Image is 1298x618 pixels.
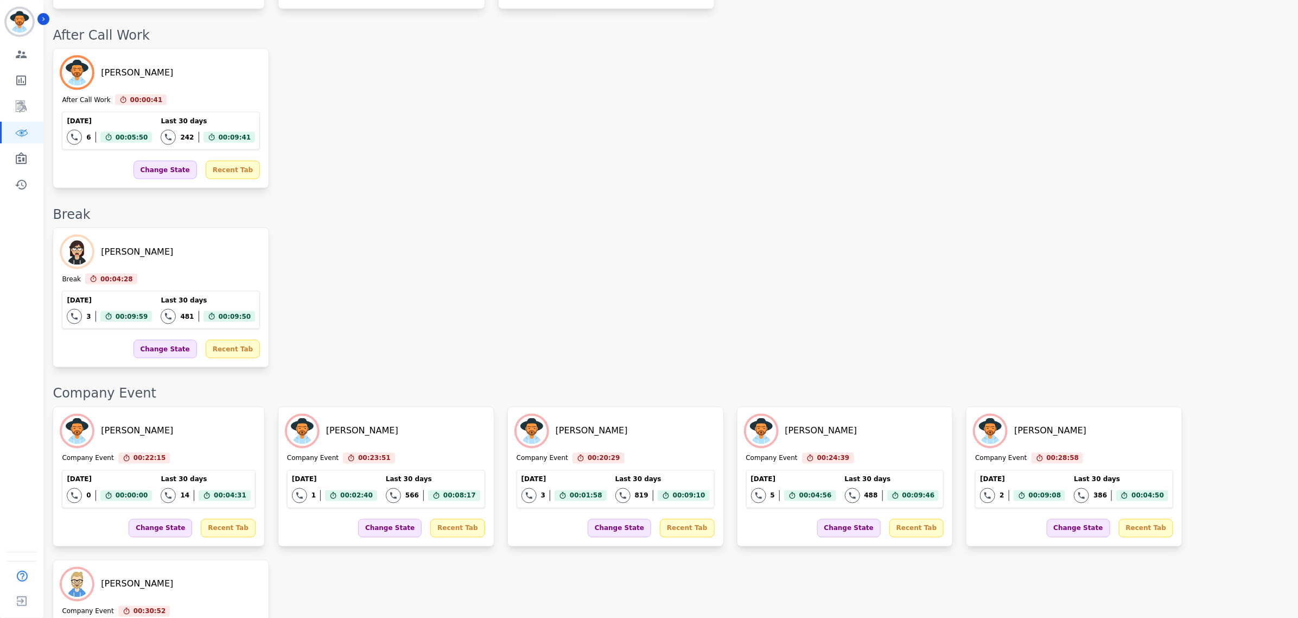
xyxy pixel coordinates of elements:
[62,416,92,446] img: Avatar
[180,133,194,142] div: 242
[746,416,777,446] img: Avatar
[292,475,377,484] div: [DATE]
[517,416,547,446] img: Avatar
[902,490,935,501] span: 00:09:46
[1131,490,1164,501] span: 00:04:50
[588,453,620,464] span: 00:20:29
[1047,519,1110,538] div: Change State
[180,491,189,500] div: 14
[133,606,166,617] span: 00:30:52
[817,519,881,538] div: Change State
[311,491,316,500] div: 1
[443,490,476,501] span: 00:08:17
[340,490,373,501] span: 00:02:40
[214,490,246,501] span: 00:04:31
[161,296,255,305] div: Last 30 days
[129,519,192,538] div: Change State
[133,161,197,179] div: Change State
[161,475,250,484] div: Last 30 days
[326,425,398,438] div: [PERSON_NAME]
[845,475,939,484] div: Last 30 days
[53,385,1287,402] div: Company Event
[1014,425,1086,438] div: [PERSON_NAME]
[116,311,148,322] span: 00:09:59
[206,161,260,179] div: Recent Tab
[201,519,255,538] div: Recent Tab
[101,578,173,591] div: [PERSON_NAME]
[771,491,775,500] div: 5
[980,475,1065,484] div: [DATE]
[133,453,166,464] span: 00:22:15
[86,491,91,500] div: 0
[541,491,545,500] div: 3
[67,475,152,484] div: [DATE]
[67,296,152,305] div: [DATE]
[588,519,651,538] div: Change State
[86,312,91,321] div: 3
[570,490,602,501] span: 00:01:58
[130,94,163,105] span: 00:00:41
[635,491,648,500] div: 819
[785,425,857,438] div: [PERSON_NAME]
[101,66,173,79] div: [PERSON_NAME]
[287,416,317,446] img: Avatar
[405,491,419,500] div: 566
[1047,453,1079,464] span: 00:28:58
[62,96,110,105] div: After Call Work
[864,491,878,500] div: 488
[386,475,480,484] div: Last 30 days
[799,490,832,501] span: 00:04:56
[1093,491,1107,500] div: 386
[62,275,81,285] div: Break
[1029,490,1061,501] span: 00:09:08
[746,454,798,464] div: Company Event
[62,454,113,464] div: Company Event
[287,454,339,464] div: Company Event
[358,453,391,464] span: 00:23:51
[615,475,710,484] div: Last 30 days
[67,117,152,125] div: [DATE]
[673,490,705,501] span: 00:09:10
[101,245,173,258] div: [PERSON_NAME]
[161,117,255,125] div: Last 30 days
[206,340,260,358] div: Recent Tab
[100,274,133,285] span: 00:04:28
[101,425,173,438] div: [PERSON_NAME]
[430,519,485,538] div: Recent Tab
[86,133,91,142] div: 6
[889,519,944,538] div: Recent Tab
[116,132,148,143] span: 00:05:50
[62,607,113,617] div: Company Event
[219,132,251,143] span: 00:09:41
[358,519,422,538] div: Change State
[1119,519,1173,538] div: Recent Tab
[556,425,628,438] div: [PERSON_NAME]
[660,519,714,538] div: Recent Tab
[62,237,92,267] img: Avatar
[517,454,568,464] div: Company Event
[975,416,1006,446] img: Avatar
[1000,491,1004,500] div: 2
[817,453,850,464] span: 00:24:39
[53,206,1287,223] div: Break
[180,312,194,321] div: 481
[7,9,33,35] img: Bordered avatar
[62,569,92,600] img: Avatar
[1074,475,1168,484] div: Last 30 days
[116,490,148,501] span: 00:00:00
[133,340,197,358] div: Change State
[751,475,836,484] div: [DATE]
[53,27,1287,44] div: After Call Work
[521,475,607,484] div: [DATE]
[975,454,1027,464] div: Company Event
[219,311,251,322] span: 00:09:50
[62,58,92,88] img: Avatar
